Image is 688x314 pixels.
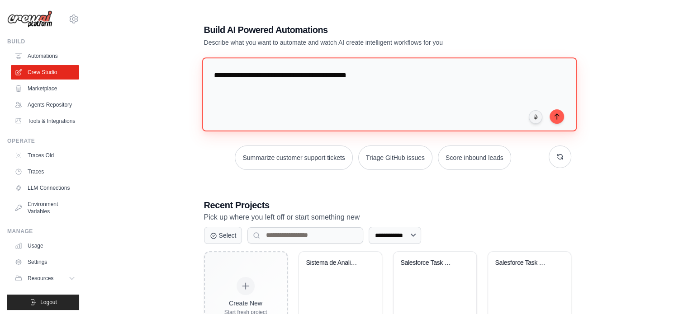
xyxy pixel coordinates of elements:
[11,49,79,63] a: Automations
[204,38,508,47] p: Describe what you want to automate and watch AI create intelligent workflows for you
[11,148,79,163] a: Traces Old
[11,164,79,179] a: Traces
[11,98,79,112] a: Agents Repository
[28,275,53,282] span: Resources
[11,181,79,195] a: LLM Connections
[495,259,550,267] div: Salesforce Task Registration Automation
[306,259,361,267] div: Sistema de Analise e Abertura de Chamados
[529,110,542,124] button: Click to speak your automation idea
[204,199,571,211] h3: Recent Projects
[204,23,508,36] h1: Build AI Powered Automations
[401,259,456,267] div: Salesforce Task Creator
[204,227,242,244] button: Select
[7,38,79,45] div: Build
[7,295,79,310] button: Logout
[11,255,79,269] a: Settings
[235,145,352,170] button: Summarize customer support tickets
[358,145,432,170] button: Triage GitHub issues
[7,10,52,28] img: Logo
[11,271,79,286] button: Resources
[438,145,511,170] button: Score inbound leads
[11,81,79,96] a: Marketplace
[224,299,267,308] div: Create New
[7,137,79,145] div: Operate
[549,145,571,168] button: Get new suggestions
[11,114,79,128] a: Tools & Integrations
[40,299,57,306] span: Logout
[11,197,79,219] a: Environment Variables
[204,211,571,223] p: Pick up where you left off or start something new
[7,228,79,235] div: Manage
[11,65,79,80] a: Crew Studio
[11,239,79,253] a: Usage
